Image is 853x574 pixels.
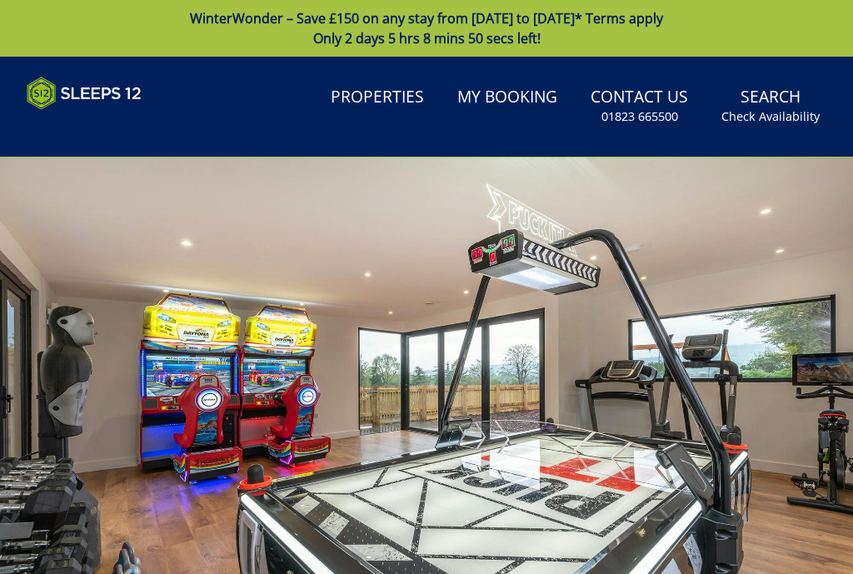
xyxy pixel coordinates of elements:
[601,108,678,125] small: 01823 665500
[584,79,695,133] a: Contact Us01823 665500
[324,79,431,117] a: Properties
[27,77,142,110] img: Sleeps 12
[451,79,564,117] a: My Booking
[721,108,820,125] small: Check Availability
[313,29,541,47] span: Only 2 days 5 hrs 8 mins 50 secs left!
[18,120,193,134] iframe: Customer reviews powered by Trustpilot
[715,79,826,133] a: SearchCheck Availability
